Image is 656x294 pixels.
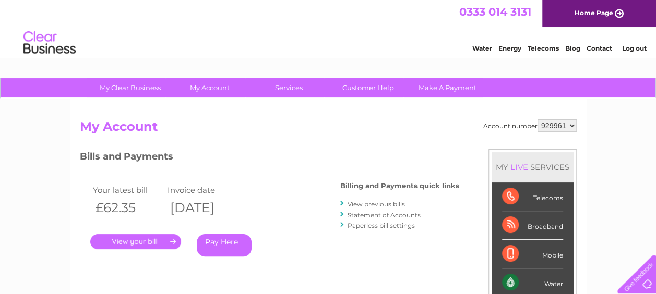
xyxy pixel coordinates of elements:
td: Your latest bill [90,183,165,197]
a: View previous bills [348,200,405,208]
a: . [90,234,181,249]
h3: Bills and Payments [80,149,459,167]
h4: Billing and Payments quick links [340,182,459,190]
a: Services [246,78,332,97]
a: My Clear Business [87,78,173,97]
th: £62.35 [90,197,165,218]
div: Clear Business is a trading name of Verastar Limited (registered in [GEOGRAPHIC_DATA] No. 3667643... [82,6,575,51]
a: Blog [565,44,580,52]
div: Mobile [502,240,563,268]
a: Contact [587,44,612,52]
a: Paperless bill settings [348,222,415,229]
a: Make A Payment [404,78,491,97]
img: logo.png [23,27,76,59]
a: Statement of Accounts [348,211,421,219]
a: Pay Here [197,234,252,256]
div: Broadband [502,211,563,240]
div: Telecoms [502,182,563,211]
a: Telecoms [528,44,559,52]
th: [DATE] [165,197,240,218]
a: 0333 014 3131 [459,5,531,18]
div: LIVE [508,162,530,172]
h2: My Account [80,119,577,139]
a: Log out [622,44,646,52]
div: MY SERVICES [492,152,574,182]
td: Invoice date [165,183,240,197]
a: Customer Help [325,78,411,97]
a: My Account [166,78,253,97]
a: Energy [498,44,521,52]
a: Water [472,44,492,52]
div: Account number [483,119,577,132]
